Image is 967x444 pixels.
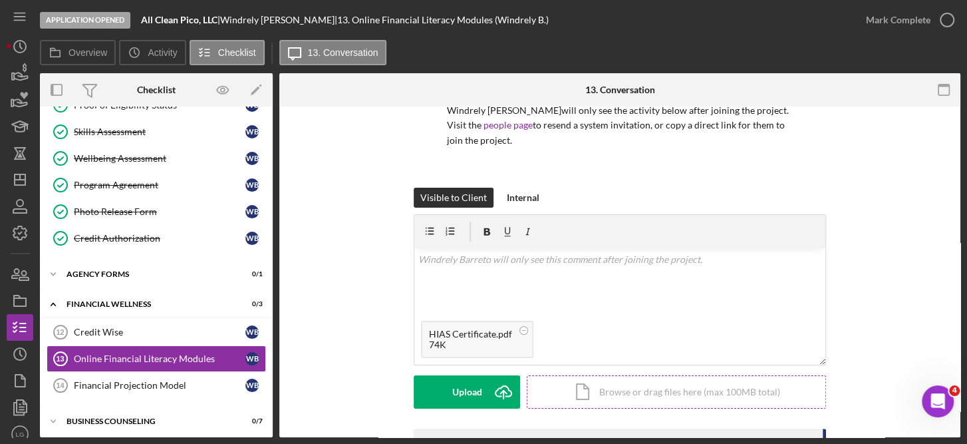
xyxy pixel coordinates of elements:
div: 0 / 7 [239,417,263,425]
span: 4 [949,385,960,396]
tspan: 12 [56,328,64,336]
div: Credit Wise [74,327,245,337]
button: Upload [414,375,520,409]
div: W B [245,326,259,339]
div: W B [245,379,259,392]
div: Photo Release Form [74,206,245,217]
button: Checklist [190,40,265,65]
b: All Clean Pico, LLC [141,14,217,25]
div: Application Opened [40,12,130,29]
div: Financial Projection Model [74,380,245,391]
a: Credit AuthorizationWB [47,225,266,252]
div: Skills Assessment [74,126,245,137]
button: Visible to Client [414,188,493,208]
label: Checklist [218,47,256,58]
div: Visible to Client [420,188,487,208]
iframe: Intercom live chat [922,385,954,417]
div: W B [245,352,259,365]
a: 14Financial Projection ModelWB [47,372,266,399]
label: 13. Conversation [308,47,378,58]
a: 12Credit WiseWB [47,319,266,345]
div: Upload [452,375,482,409]
div: Internal [507,188,539,208]
button: 13. Conversation [279,40,387,65]
a: Skills AssessmentWB [47,118,266,145]
div: 0 / 1 [239,270,263,278]
label: Activity [148,47,177,58]
div: Financial Wellness [67,300,229,308]
a: Wellbeing AssessmentWB [47,145,266,172]
div: Wellbeing Assessment [74,153,245,164]
div: W B [245,152,259,165]
tspan: 13 [56,355,64,363]
tspan: 14 [56,381,65,389]
div: W B [245,205,259,218]
text: LG [16,431,25,438]
div: Credit Authorization [74,233,245,244]
div: HIAS Certificate.pdf [429,329,512,339]
div: 74K [429,339,512,350]
div: Checklist [137,85,176,95]
a: people page [484,119,533,130]
button: Internal [500,188,546,208]
div: 0 / 3 [239,300,263,308]
label: Overview [69,47,107,58]
div: Online Financial Literacy Modules [74,353,245,364]
div: Program Agreement [74,180,245,190]
div: Windrely [PERSON_NAME] | [220,15,337,25]
div: W B [245,232,259,245]
a: 13Online Financial Literacy ModulesWB [47,345,266,372]
div: W B [245,125,259,138]
div: Agency Forms [67,270,229,278]
div: W B [245,178,259,192]
div: | [141,15,220,25]
a: Photo Release FormWB [47,198,266,225]
div: 13. Conversation [585,85,654,95]
p: Windrely [PERSON_NAME] will only see the activity below after joining the project. Visit the to r... [447,103,793,148]
a: Program AgreementWB [47,172,266,198]
button: Mark Complete [853,7,960,33]
button: Activity [119,40,186,65]
div: 13. Online Financial Literacy Modules (Windrely B.) [337,15,549,25]
div: Business Counseling [67,417,229,425]
button: Overview [40,40,116,65]
div: Mark Complete [866,7,930,33]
